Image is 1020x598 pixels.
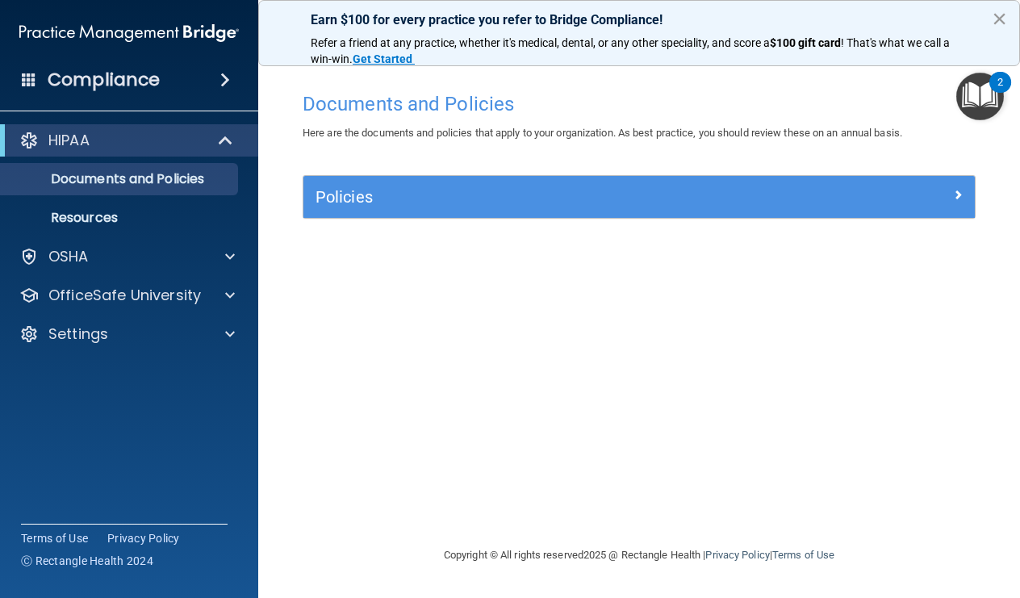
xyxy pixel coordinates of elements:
a: HIPAA [19,131,234,150]
p: Documents and Policies [10,171,231,187]
a: OfficeSafe University [19,286,235,305]
p: OSHA [48,247,89,266]
button: Close [992,6,1007,31]
a: Privacy Policy [705,549,769,561]
strong: $100 gift card [770,36,841,49]
span: ! That's what we call a win-win. [311,36,952,65]
p: Earn $100 for every practice you refer to Bridge Compliance! [311,12,968,27]
h4: Compliance [48,69,160,91]
div: 2 [997,82,1003,103]
span: Ⓒ Rectangle Health 2024 [21,553,153,569]
a: Terms of Use [772,549,834,561]
a: Privacy Policy [107,530,180,546]
img: PMB logo [19,17,239,49]
span: Here are the documents and policies that apply to your organization. As best practice, you should... [303,127,902,139]
p: OfficeSafe University [48,286,201,305]
p: Settings [48,324,108,344]
h4: Documents and Policies [303,94,976,115]
p: HIPAA [48,131,90,150]
a: Get Started [353,52,415,65]
button: Open Resource Center, 2 new notifications [956,73,1004,120]
strong: Get Started [353,52,412,65]
p: Resources [10,210,231,226]
a: Terms of Use [21,530,88,546]
a: OSHA [19,247,235,266]
a: Settings [19,324,235,344]
a: Policies [316,184,963,210]
h5: Policies [316,188,795,206]
span: Refer a friend at any practice, whether it's medical, dental, or any other speciality, and score a [311,36,770,49]
div: Copyright © All rights reserved 2025 @ Rectangle Health | | [345,529,934,581]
